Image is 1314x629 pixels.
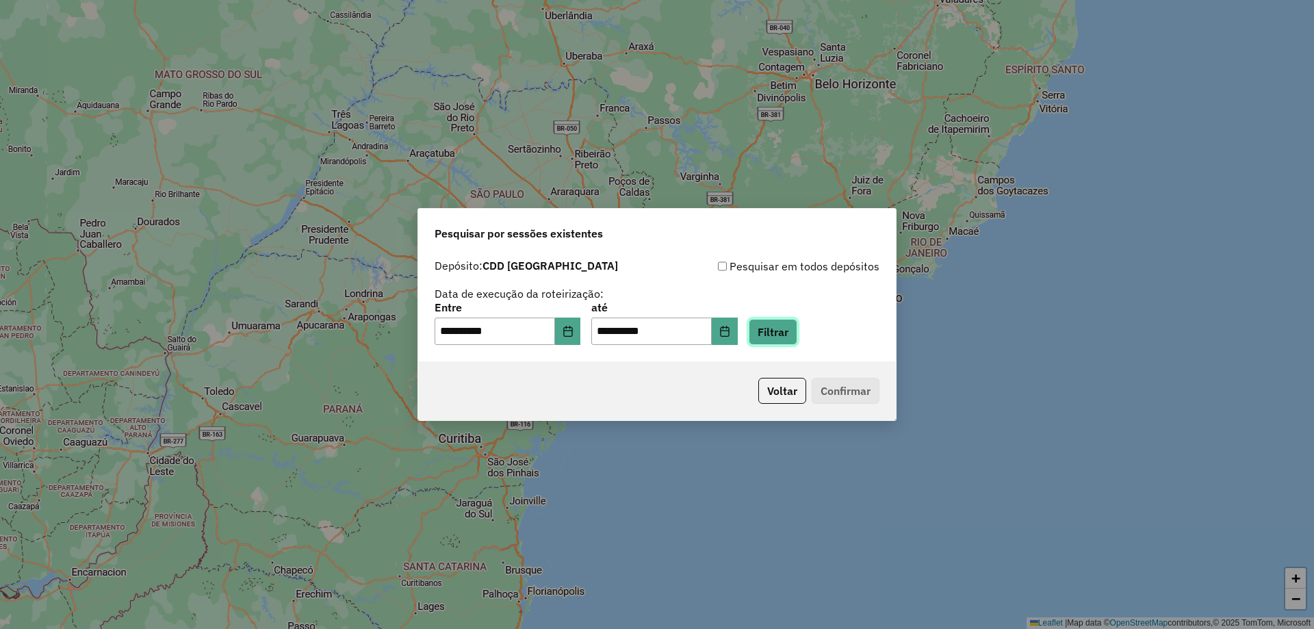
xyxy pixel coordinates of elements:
[749,319,797,345] button: Filtrar
[435,257,618,274] label: Depósito:
[482,259,618,272] strong: CDD [GEOGRAPHIC_DATA]
[657,258,879,274] div: Pesquisar em todos depósitos
[712,318,738,345] button: Choose Date
[555,318,581,345] button: Choose Date
[435,285,604,302] label: Data de execução da roteirização:
[758,378,806,404] button: Voltar
[435,225,603,242] span: Pesquisar por sessões existentes
[435,299,580,316] label: Entre
[591,299,737,316] label: até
